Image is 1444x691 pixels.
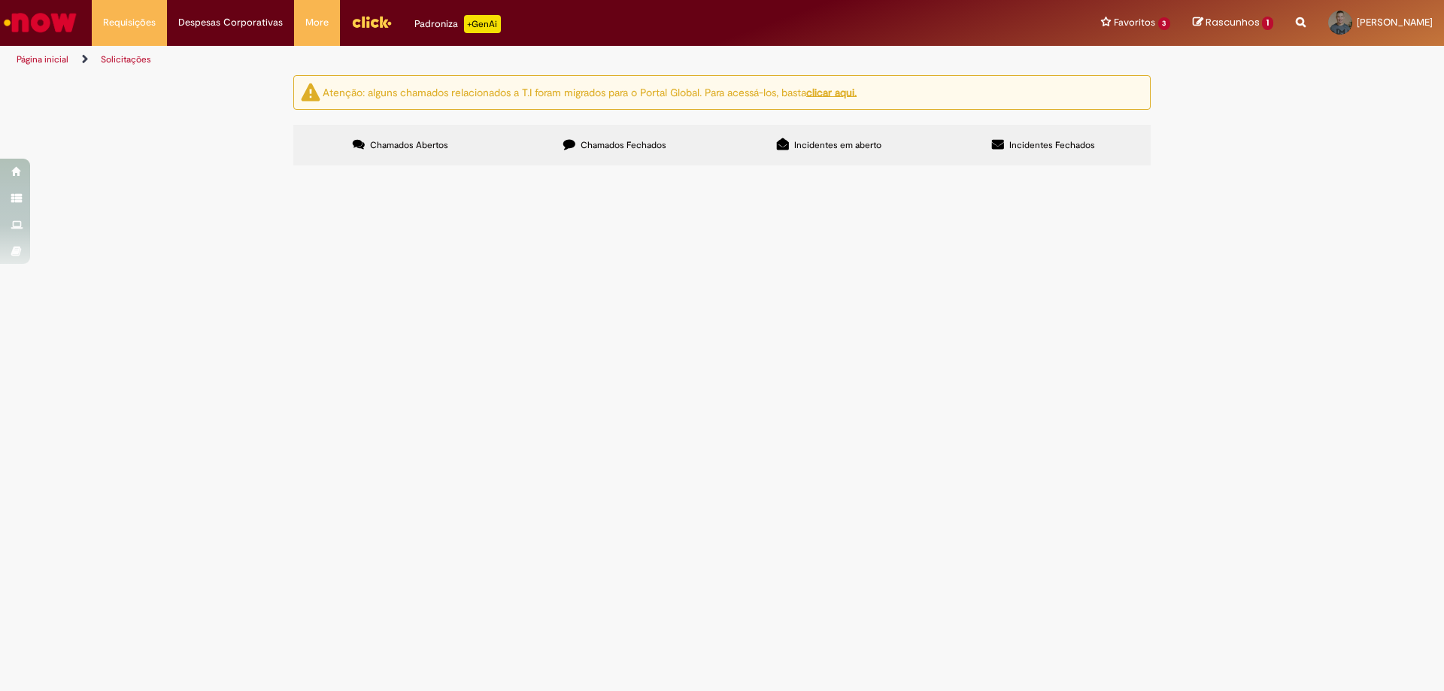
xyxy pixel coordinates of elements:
span: Despesas Corporativas [178,15,283,30]
a: Rascunhos [1193,16,1273,30]
span: More [305,15,329,30]
a: Página inicial [17,53,68,65]
ul: Trilhas de página [11,46,951,74]
img: click_logo_yellow_360x200.png [351,11,392,33]
span: Chamados Fechados [581,139,666,151]
span: [PERSON_NAME] [1357,16,1433,29]
span: Chamados Abertos [370,139,448,151]
span: Requisições [103,15,156,30]
span: Favoritos [1114,15,1155,30]
span: Incidentes Fechados [1009,139,1095,151]
span: Incidentes em aberto [794,139,881,151]
span: Rascunhos [1206,15,1260,29]
span: 1 [1262,17,1273,30]
a: clicar aqui. [806,85,857,98]
a: Solicitações [101,53,151,65]
p: +GenAi [464,15,501,33]
img: ServiceNow [2,8,79,38]
ng-bind-html: Atenção: alguns chamados relacionados a T.I foram migrados para o Portal Global. Para acessá-los,... [323,85,857,98]
div: Padroniza [414,15,501,33]
span: 3 [1158,17,1171,30]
